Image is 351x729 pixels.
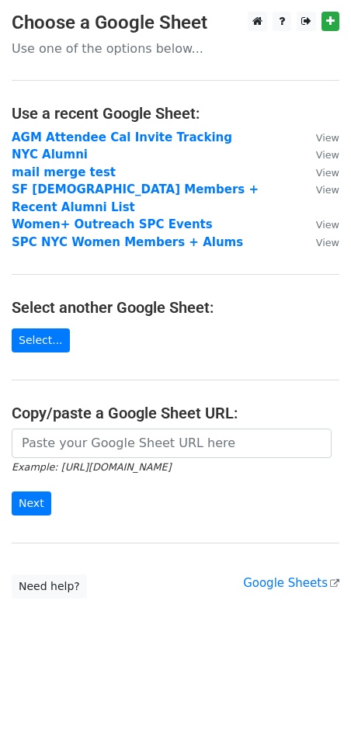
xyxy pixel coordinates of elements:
[12,217,213,231] a: Women+ Outreach SPC Events
[301,130,339,144] a: View
[301,182,339,196] a: View
[243,576,339,590] a: Google Sheets
[316,167,339,179] small: View
[316,237,339,248] small: View
[12,575,87,599] a: Need help?
[12,328,70,352] a: Select...
[12,298,339,317] h4: Select another Google Sheet:
[12,12,339,34] h3: Choose a Google Sheet
[12,235,243,249] a: SPC NYC Women Members + Alums
[12,104,339,123] h4: Use a recent Google Sheet:
[12,182,259,214] a: SF [DEMOGRAPHIC_DATA] Members + Recent Alumni List
[12,40,339,57] p: Use one of the options below...
[301,148,339,161] a: View
[316,149,339,161] small: View
[316,219,339,231] small: View
[316,184,339,196] small: View
[12,165,116,179] a: mail merge test
[12,130,232,144] a: AGM Attendee Cal Invite Tracking
[301,217,339,231] a: View
[12,429,332,458] input: Paste your Google Sheet URL here
[301,235,339,249] a: View
[12,461,171,473] small: Example: [URL][DOMAIN_NAME]
[12,148,88,161] a: NYC Alumni
[12,491,51,516] input: Next
[301,165,339,179] a: View
[12,404,339,422] h4: Copy/paste a Google Sheet URL:
[316,132,339,144] small: View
